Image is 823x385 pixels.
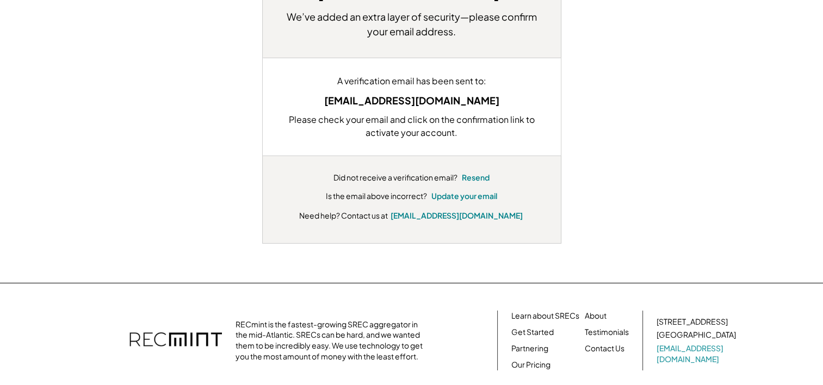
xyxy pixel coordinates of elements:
a: Testimonials [585,327,629,338]
div: Did not receive a verification email? [333,172,457,183]
h2: We’ve added an extra layer of security—please confirm your email address. [279,9,544,39]
a: Our Pricing [511,359,550,370]
a: Partnering [511,343,548,354]
div: Please check your email and click on the confirmation link to activate your account. [279,113,544,139]
a: Contact Us [585,343,624,354]
div: [GEOGRAPHIC_DATA] [657,330,736,340]
button: Resend [462,172,490,183]
a: [EMAIL_ADDRESS][DOMAIN_NAME] [657,343,738,364]
img: recmint-logotype%403x.png [129,321,222,359]
div: [EMAIL_ADDRESS][DOMAIN_NAME] [279,93,544,108]
div: Is the email above incorrect? [326,191,427,202]
div: Need help? Contact us at [299,210,388,221]
a: Learn about SRECs [511,311,579,321]
a: Get Started [511,327,554,338]
div: [STREET_ADDRESS] [657,316,728,327]
a: [EMAIL_ADDRESS][DOMAIN_NAME] [391,210,523,220]
a: About [585,311,607,321]
div: RECmint is the fastest-growing SREC aggregator in the mid-Atlantic. SRECs can be hard, and we wan... [236,319,429,362]
div: A verification email has been sent to: [279,74,544,88]
button: Update your email [431,191,497,202]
